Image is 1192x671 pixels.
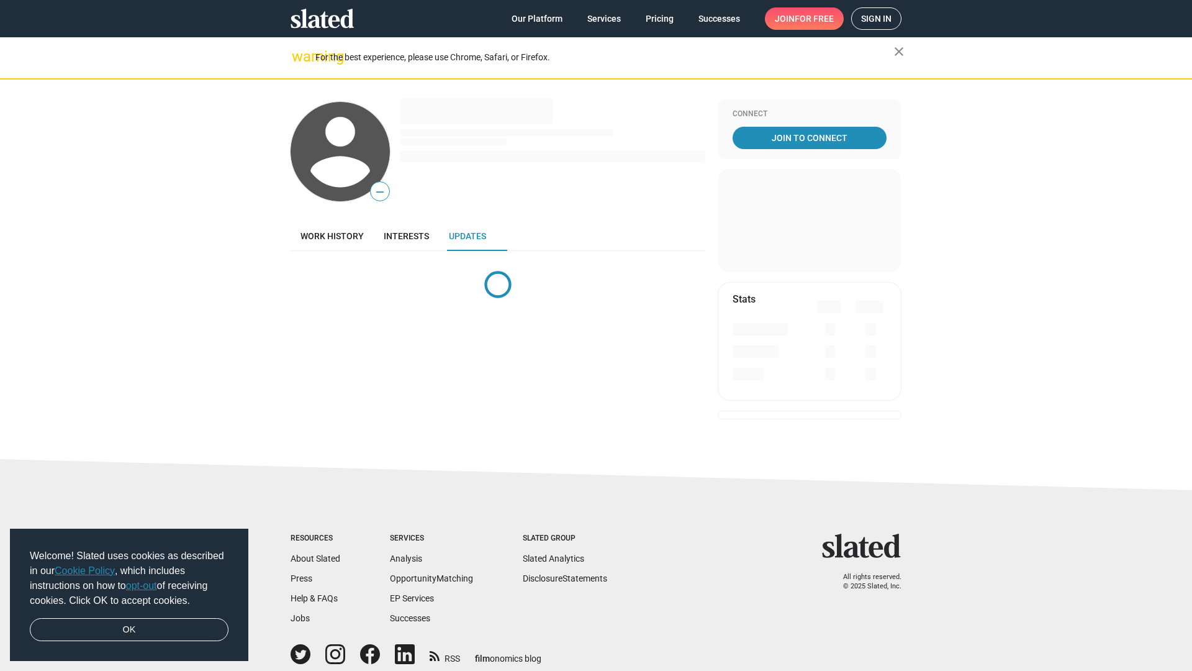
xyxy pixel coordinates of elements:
a: OpportunityMatching [390,573,473,583]
mat-icon: warning [292,49,307,64]
a: Jobs [291,613,310,623]
a: Successes [390,613,430,623]
span: Work history [300,231,364,241]
span: for free [795,7,834,30]
a: RSS [430,646,460,665]
mat-card-title: Stats [733,293,756,306]
a: DisclosureStatements [523,573,607,583]
span: Interests [384,231,429,241]
div: cookieconsent [10,529,248,662]
a: Our Platform [502,7,572,30]
a: Slated Analytics [523,554,584,564]
span: Services [587,7,621,30]
a: Successes [689,7,750,30]
a: filmonomics blog [475,643,541,665]
a: Services [577,7,631,30]
span: — [371,184,389,200]
span: Pricing [646,7,674,30]
div: Services [390,534,473,544]
span: Sign in [861,8,892,29]
a: opt-out [126,580,157,591]
a: Interests [374,221,439,251]
div: Connect [733,109,887,119]
span: Our Platform [512,7,562,30]
a: Work history [291,221,374,251]
a: EP Services [390,593,434,603]
span: Join To Connect [735,127,884,149]
span: Successes [698,7,740,30]
mat-icon: close [892,44,906,59]
a: Join To Connect [733,127,887,149]
a: dismiss cookie message [30,618,228,642]
a: Joinfor free [765,7,844,30]
span: Updates [449,231,486,241]
div: Resources [291,534,340,544]
a: Cookie Policy [55,565,115,576]
div: Slated Group [523,534,607,544]
a: Analysis [390,554,422,564]
a: Help & FAQs [291,593,338,603]
p: All rights reserved. © 2025 Slated, Inc. [830,573,901,591]
span: film [475,654,490,664]
a: Updates [439,221,496,251]
a: About Slated [291,554,340,564]
div: For the best experience, please use Chrome, Safari, or Firefox. [315,49,894,66]
span: Welcome! Slated uses cookies as described in our , which includes instructions on how to of recei... [30,549,228,608]
a: Sign in [851,7,901,30]
span: Join [775,7,834,30]
a: Pricing [636,7,684,30]
a: Press [291,573,312,583]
